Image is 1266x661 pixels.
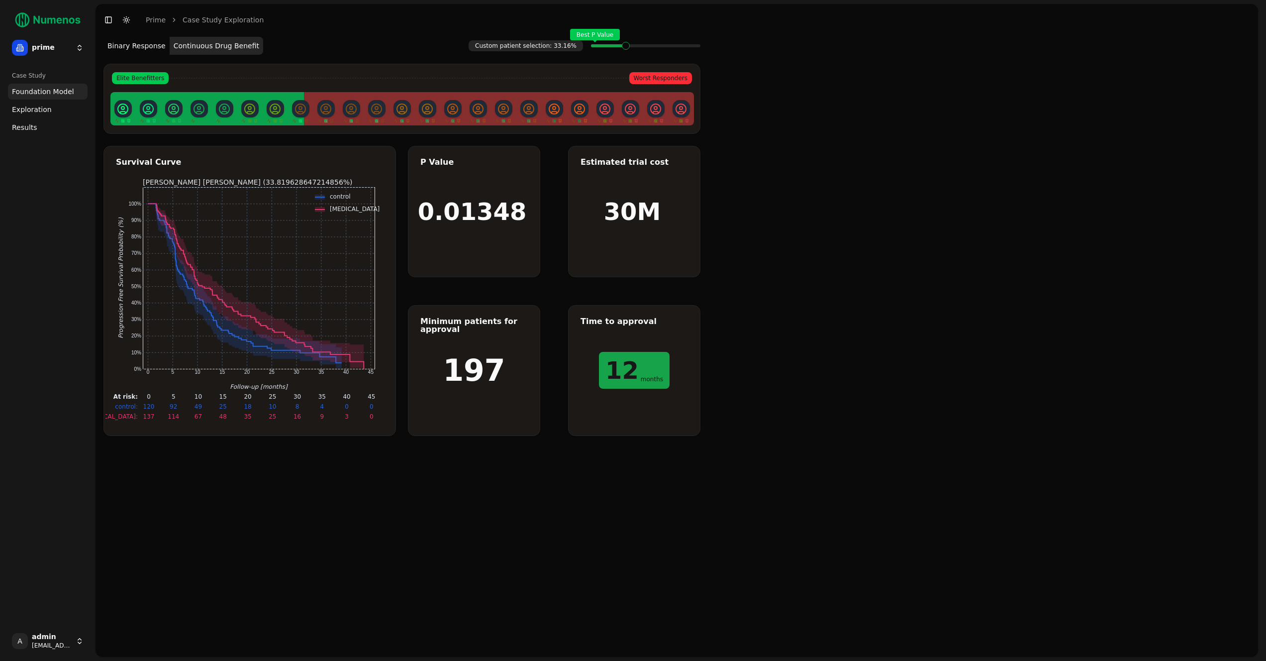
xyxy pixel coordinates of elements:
[131,267,141,273] text: 60%
[443,355,505,385] h1: 197
[183,15,264,25] a: Case Study Exploration
[269,369,275,375] text: 25
[171,369,174,375] text: 5
[32,633,72,642] span: admin
[604,200,661,223] h1: 30M
[8,36,88,60] button: prime
[345,413,349,420] text: 3
[219,369,225,375] text: 15
[117,218,124,338] text: Progression Free Survival Probability (%)
[269,413,276,420] text: 25
[8,68,88,84] div: Case Study
[244,393,251,400] text: 20
[629,72,692,84] span: Worst Responders
[343,369,349,375] text: 40
[320,413,324,420] text: 9
[131,317,141,322] text: 30%
[131,234,141,239] text: 80%
[131,218,141,223] text: 90%
[134,366,141,372] text: 0%
[103,37,170,55] button: Binary Response
[469,40,583,51] span: Custom patient selection: 33.16%
[293,393,300,400] text: 30
[605,358,639,382] h1: 12
[194,413,201,420] text: 67
[12,633,28,649] span: A
[168,413,179,420] text: 114
[293,413,300,420] text: 16
[195,369,200,375] text: 10
[12,87,74,97] span: Foundation Model
[131,250,141,256] text: 70%
[345,403,349,410] text: 0
[131,350,141,355] text: 10%
[269,393,276,400] text: 25
[86,413,137,420] text: [MEDICAL_DATA]:
[116,158,384,166] div: Survival Curve
[8,629,88,653] button: Aadmin[EMAIL_ADDRESS]
[343,393,350,400] text: 40
[318,369,324,375] text: 35
[194,403,201,410] text: 49
[131,300,141,306] text: 40%
[115,403,138,410] text: control:
[641,376,663,382] span: months
[170,37,263,55] button: Continuous Drug Benefit
[147,393,151,400] text: 0
[128,201,141,207] text: 100%
[219,413,226,420] text: 48
[368,369,374,375] text: 45
[368,393,375,400] text: 45
[244,369,250,375] text: 20
[219,393,226,400] text: 15
[418,200,527,223] h1: 0.01348
[244,403,251,410] text: 18
[269,403,276,410] text: 10
[8,84,88,100] a: Foundation Model
[370,413,374,420] text: 0
[146,15,264,25] nav: breadcrumb
[8,119,88,135] a: Results
[230,383,288,390] text: Follow-up [months]
[143,413,154,420] text: 137
[8,8,88,32] img: Numenos
[330,193,351,200] text: control
[131,284,141,289] text: 50%
[244,413,251,420] text: 35
[12,122,37,132] span: Results
[293,369,299,375] text: 30
[219,403,226,410] text: 25
[330,206,380,213] text: [MEDICAL_DATA]
[146,369,149,375] text: 0
[113,393,137,400] text: At risk:
[170,403,177,410] text: 92
[194,393,201,400] text: 10
[370,403,374,410] text: 0
[570,29,620,40] span: Best P Value
[32,642,72,650] span: [EMAIL_ADDRESS]
[171,393,175,400] text: 5
[32,43,72,52] span: prime
[112,72,169,84] span: Elite Benefitters
[320,403,324,410] text: 4
[295,403,299,410] text: 8
[318,393,325,400] text: 35
[146,15,166,25] a: prime
[131,333,141,338] text: 20%
[143,403,154,410] text: 120
[12,105,52,114] span: Exploration
[8,102,88,117] a: Exploration
[143,178,353,186] text: [PERSON_NAME] [PERSON_NAME] (33.819628647214856%)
